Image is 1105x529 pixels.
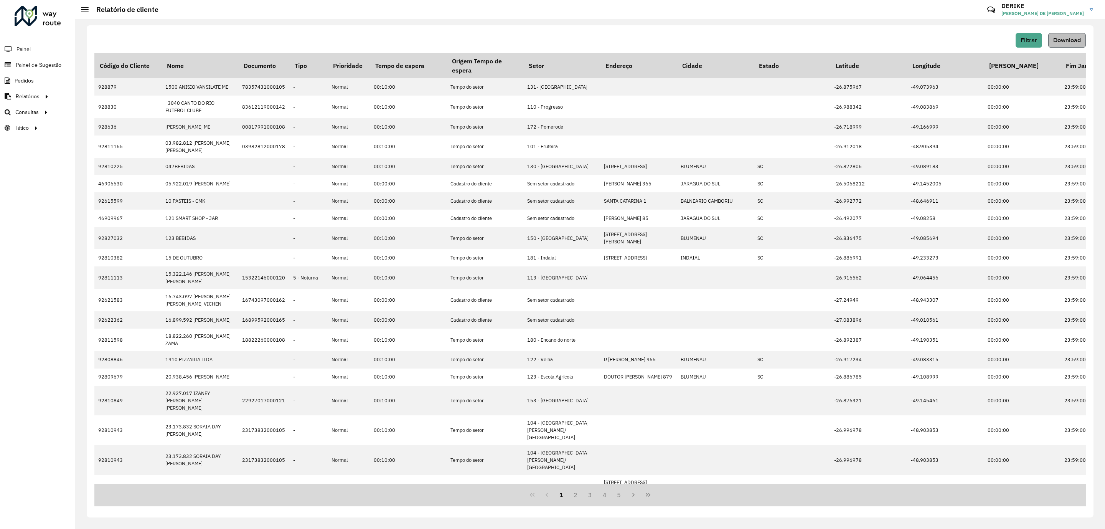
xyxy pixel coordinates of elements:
td: 92809506 [94,475,162,497]
td: 92827032 [94,227,162,249]
td: -26.875967 [830,78,907,96]
td: 16899592000165 [238,311,289,329]
td: [STREET_ADDRESS] [600,249,677,266]
td: Tempo do setor [447,445,523,475]
span: Relatórios [16,93,40,101]
td: -26.988342 [830,96,907,118]
td: SC [754,158,830,175]
td: ' 3040 CANTO DO RIO FUTEBOL CLUBE' [162,96,238,118]
td: 23173832000105 [238,445,289,475]
span: Download [1053,37,1081,43]
td: -26.836475 [830,227,907,249]
td: -48.943307 [907,289,984,311]
td: -49.166999 [907,118,984,136]
td: 204 - Rodeio [523,475,600,497]
td: -26.917234 [830,351,907,369]
td: 78357431000105 [238,78,289,96]
td: 101 - Fruteira [523,136,600,158]
td: 00:00:00 [984,445,1060,475]
td: Normal [328,96,370,118]
td: Normal [328,386,370,416]
td: - [289,175,328,192]
span: Painel [16,45,31,53]
td: BLUMENAU [677,158,754,175]
td: 00:00:00 [984,266,1060,289]
span: Tático [15,124,29,132]
td: -26.886991 [830,249,907,266]
td: 22927017000121 [238,386,289,416]
td: SC [754,351,830,369]
td: 92622362 [94,311,162,329]
td: -48.646911 [907,192,984,210]
td: 92809679 [94,369,162,386]
td: 00:00:00 [984,415,1060,445]
td: - [289,445,328,475]
td: 05.922.019 [PERSON_NAME] [162,175,238,192]
td: [PERSON_NAME] 365 [600,175,677,192]
td: 92810943 [94,445,162,475]
th: [PERSON_NAME] [984,53,1060,78]
th: Setor [523,53,600,78]
td: -26.996978 [830,415,907,445]
td: 1910 PIZZARIA LTDA [162,351,238,369]
td: SC [754,369,830,386]
td: DOUTOR [PERSON_NAME] 879 [600,369,677,386]
td: 00:00:00 [370,311,447,329]
td: Normal [328,136,370,158]
td: 1500 ANISIO VANSILATE ME [162,78,238,96]
td: Cadastro do cliente [447,192,523,210]
td: -49.064456 [907,266,984,289]
td: - [289,415,328,445]
td: Tempo do setor [447,78,523,96]
td: - [289,369,328,386]
td: 928830 [94,96,162,118]
td: Tempo do setor [447,386,523,416]
td: -26.718999 [830,118,907,136]
td: 00:00:00 [984,78,1060,96]
td: SC [754,192,830,210]
td: 22.927.017 IZANEY [PERSON_NAME] [PERSON_NAME] [162,386,238,416]
td: SANTA CATARINA 1 [600,192,677,210]
td: Normal [328,445,370,475]
td: 00:10:00 [370,445,447,475]
a: Contato Rápido [983,2,999,18]
td: Tempo do setor [447,227,523,249]
td: -26.905858 [830,475,907,497]
td: - [289,329,328,351]
td: Tempo do setor [447,249,523,266]
button: 5 [612,488,627,502]
td: -26.992772 [830,192,907,210]
button: 1 [554,488,569,502]
td: 00:00:00 [984,227,1060,249]
td: Tempo do setor [447,329,523,351]
td: 00:00:00 [370,175,447,192]
th: Tempo de espera [370,53,447,78]
td: - [289,118,328,136]
td: [STREET_ADDRESS][PERSON_NAME] [600,227,677,249]
th: Tipo [289,53,328,78]
td: Tempo do setor [447,136,523,158]
button: Last Page [641,488,655,502]
td: Tempo do setor [447,351,523,369]
button: Download [1048,33,1086,48]
td: - [289,475,328,497]
td: 00:10:00 [370,329,447,351]
td: 928879 [94,78,162,96]
td: [PERSON_NAME] ME [162,118,238,136]
td: -49.010561 [907,311,984,329]
td: 00:10:00 [370,415,447,445]
td: -48.903853 [907,415,984,445]
td: Cadastro do cliente [447,210,523,227]
td: 122 - Velha [523,351,600,369]
td: -26.492077 [830,210,907,227]
td: 928636 [94,118,162,136]
td: Sem setor cadastrado [523,175,600,192]
td: 00:10:00 [370,351,447,369]
span: [PERSON_NAME] DE [PERSON_NAME] [1001,10,1084,17]
td: 92810943 [94,415,162,445]
td: Normal [328,351,370,369]
td: RODEIO [677,475,754,497]
td: SC [754,210,830,227]
h2: Relatório de cliente [89,5,158,14]
td: 00:00:00 [370,210,447,227]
